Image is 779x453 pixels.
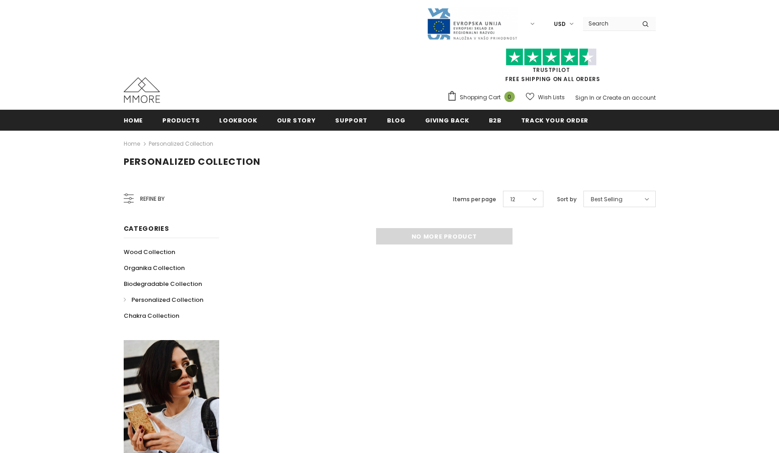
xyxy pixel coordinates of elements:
[510,195,515,204] span: 12
[124,264,185,272] span: Organika Collection
[489,116,502,125] span: B2B
[124,224,169,233] span: Categories
[335,110,367,130] a: support
[124,155,261,168] span: Personalized Collection
[124,116,143,125] span: Home
[387,110,406,130] a: Blog
[460,93,501,102] span: Shopping Cart
[521,116,588,125] span: Track your order
[162,116,200,125] span: Products
[447,91,519,104] a: Shopping Cart 0
[447,52,656,83] span: FREE SHIPPING ON ALL ORDERS
[124,244,175,260] a: Wood Collection
[124,260,185,276] a: Organika Collection
[591,195,623,204] span: Best Selling
[526,89,565,105] a: Wish Lists
[219,110,257,130] a: Lookbook
[603,94,656,102] a: Create an account
[425,116,469,125] span: Giving back
[124,248,175,256] span: Wood Collection
[427,20,518,27] a: Javni Razpis
[453,195,496,204] label: Items per page
[131,295,203,304] span: Personalized Collection
[554,20,566,29] span: USD
[387,116,406,125] span: Blog
[504,92,515,102] span: 0
[521,110,588,130] a: Track your order
[124,138,140,149] a: Home
[538,93,565,102] span: Wish Lists
[506,48,597,66] img: Trust Pilot Stars
[575,94,594,102] a: Sign In
[124,276,202,292] a: Biodegradable Collection
[149,140,213,148] a: Personalized Collection
[219,116,257,125] span: Lookbook
[277,110,316,130] a: Our Story
[533,66,570,74] a: Trustpilot
[124,280,202,288] span: Biodegradable Collection
[583,17,635,30] input: Search Site
[489,110,502,130] a: B2B
[277,116,316,125] span: Our Story
[427,7,518,41] img: Javni Razpis
[425,110,469,130] a: Giving back
[335,116,367,125] span: support
[124,308,179,324] a: Chakra Collection
[124,110,143,130] a: Home
[124,292,203,308] a: Personalized Collection
[124,311,179,320] span: Chakra Collection
[124,77,160,103] img: MMORE Cases
[162,110,200,130] a: Products
[596,94,601,102] span: or
[557,195,577,204] label: Sort by
[140,194,165,204] span: Refine by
